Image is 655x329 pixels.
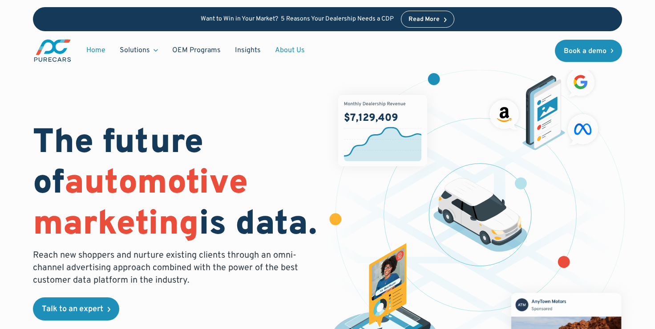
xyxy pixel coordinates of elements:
p: Reach new shoppers and nurture existing clients through an omni-channel advertising approach comb... [33,249,303,287]
div: Solutions [113,42,165,59]
img: chart showing monthly dealership revenue of $7m [338,95,427,166]
h1: The future of is data. [33,123,317,246]
p: Want to Win in Your Market? 5 Reasons Your Dealership Needs a CDP [201,16,394,23]
a: Insights [228,42,268,59]
a: main [33,38,72,63]
a: Talk to an expert [33,297,119,321]
img: ads on social media and advertising partners [485,64,602,150]
img: purecars logo [33,38,72,63]
a: Home [79,42,113,59]
div: Talk to an expert [42,305,103,313]
img: illustration of a vehicle [433,178,527,252]
a: OEM Programs [165,42,228,59]
span: automotive marketing [33,163,248,246]
div: Solutions [120,45,150,55]
a: About Us [268,42,312,59]
a: Book a demo [555,40,623,62]
div: Book a demo [564,48,606,55]
a: Read More [401,11,454,28]
div: Read More [408,16,440,23]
